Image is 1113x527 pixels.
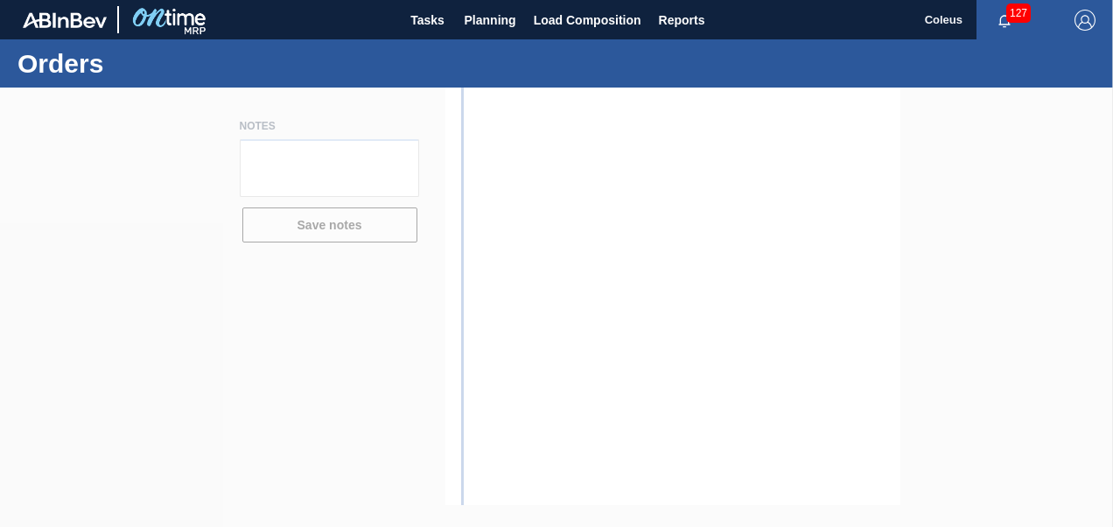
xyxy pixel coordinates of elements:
[976,8,1032,32] button: Notifications
[17,53,328,74] h1: Orders
[1006,4,1031,23] span: 127
[23,12,107,28] img: TNhmsLtSVTkK8tSr43FrP2fwEKptu5GPRR3wAAAABJRU5ErkJggg==
[659,10,705,31] span: Reports
[1074,10,1095,31] img: Logout
[534,10,641,31] span: Load Composition
[465,10,516,31] span: Planning
[409,10,447,31] span: Tasks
